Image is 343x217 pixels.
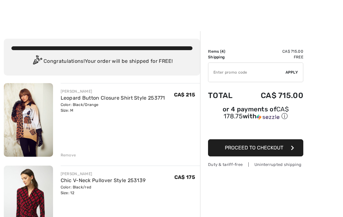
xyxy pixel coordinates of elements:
[208,106,303,121] div: or 4 payments of with
[61,89,165,94] div: [PERSON_NAME]
[208,63,286,82] input: Promo code
[61,184,146,196] div: Color: Black/red Size: 12
[221,49,224,54] span: 4
[208,139,303,156] button: Proceed to Checkout
[174,92,195,98] span: CA$ 215
[224,105,289,120] span: CA$ 178.75
[208,106,303,123] div: or 4 payments ofCA$ 178.75withSezzle Click to learn more about Sezzle
[225,145,283,151] span: Proceed to Checkout
[208,161,303,168] div: Duty & tariff-free | Uninterrupted shipping
[208,123,303,137] iframe: PayPal-paypal
[61,102,165,113] div: Color: Black/Orange Size: M
[208,85,243,106] td: Total
[11,55,192,68] div: Congratulations! Your order will be shipped for FREE!
[286,69,298,75] span: Apply
[208,49,243,54] td: Items ( )
[257,114,279,120] img: Sezzle
[174,174,195,180] span: CA$ 175
[208,54,243,60] td: Shipping
[61,171,146,177] div: [PERSON_NAME]
[61,152,76,158] div: Remove
[243,54,303,60] td: Free
[61,95,165,101] a: Leopard Button Closure Shirt Style 253771
[243,49,303,54] td: CA$ 715.00
[31,55,44,68] img: Congratulation2.svg
[61,177,146,183] a: Chic V-Neck Pullover Style 253139
[243,85,303,106] td: CA$ 715.00
[4,83,53,157] img: Leopard Button Closure Shirt Style 253771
